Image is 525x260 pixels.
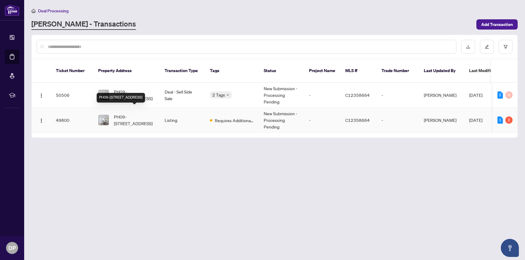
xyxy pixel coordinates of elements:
[377,59,419,83] th: Trade Number
[476,19,518,30] button: Add Transaction
[37,90,46,100] button: Logo
[419,83,464,108] td: [PERSON_NAME]
[419,59,464,83] th: Last Updated By
[31,19,136,30] a: [PERSON_NAME] - Transactions
[480,40,494,54] button: edit
[464,59,519,83] th: Last Modified Date
[51,59,93,83] th: Ticket Number
[226,94,229,97] span: down
[39,93,44,98] img: Logo
[31,9,36,13] span: home
[377,108,419,133] td: -
[481,20,513,29] span: Add Transaction
[205,59,259,83] th: Tags
[212,91,225,98] span: 2 Tags
[485,45,489,49] span: edit
[505,116,513,124] div: 2
[160,108,205,133] td: Listing
[98,115,109,125] img: thumbnail-img
[93,59,160,83] th: Property Address
[499,40,513,54] button: filter
[498,91,503,99] div: 2
[469,117,482,123] span: [DATE]
[466,45,470,49] span: download
[504,45,508,49] span: filter
[114,88,155,102] span: PH09-[STREET_ADDRESS]
[304,59,340,83] th: Project Name
[304,108,340,133] td: -
[340,59,377,83] th: MLS #
[5,5,19,16] img: logo
[501,239,519,257] button: Open asap
[160,59,205,83] th: Transaction Type
[51,83,93,108] td: 50506
[215,117,254,124] span: Requires Additional Docs
[8,244,16,252] span: DP
[377,83,419,108] td: -
[419,108,464,133] td: [PERSON_NAME]
[51,108,93,133] td: 49800
[345,117,370,123] span: C12358664
[505,91,513,99] div: 0
[461,40,475,54] button: download
[97,93,145,103] div: PH09-[STREET_ADDRESS]
[498,116,503,124] div: 1
[38,8,69,14] span: Deal Processing
[345,92,370,98] span: C12358664
[259,83,304,108] td: New Submission - Processing Pending
[114,113,155,127] span: PH09-[STREET_ADDRESS]
[160,83,205,108] td: Deal - Sell Side Sale
[37,115,46,125] button: Logo
[469,67,506,74] span: Last Modified Date
[304,83,340,108] td: -
[469,92,482,98] span: [DATE]
[259,59,304,83] th: Status
[98,90,109,100] img: thumbnail-img
[259,108,304,133] td: New Submission - Processing Pending
[39,118,44,123] img: Logo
